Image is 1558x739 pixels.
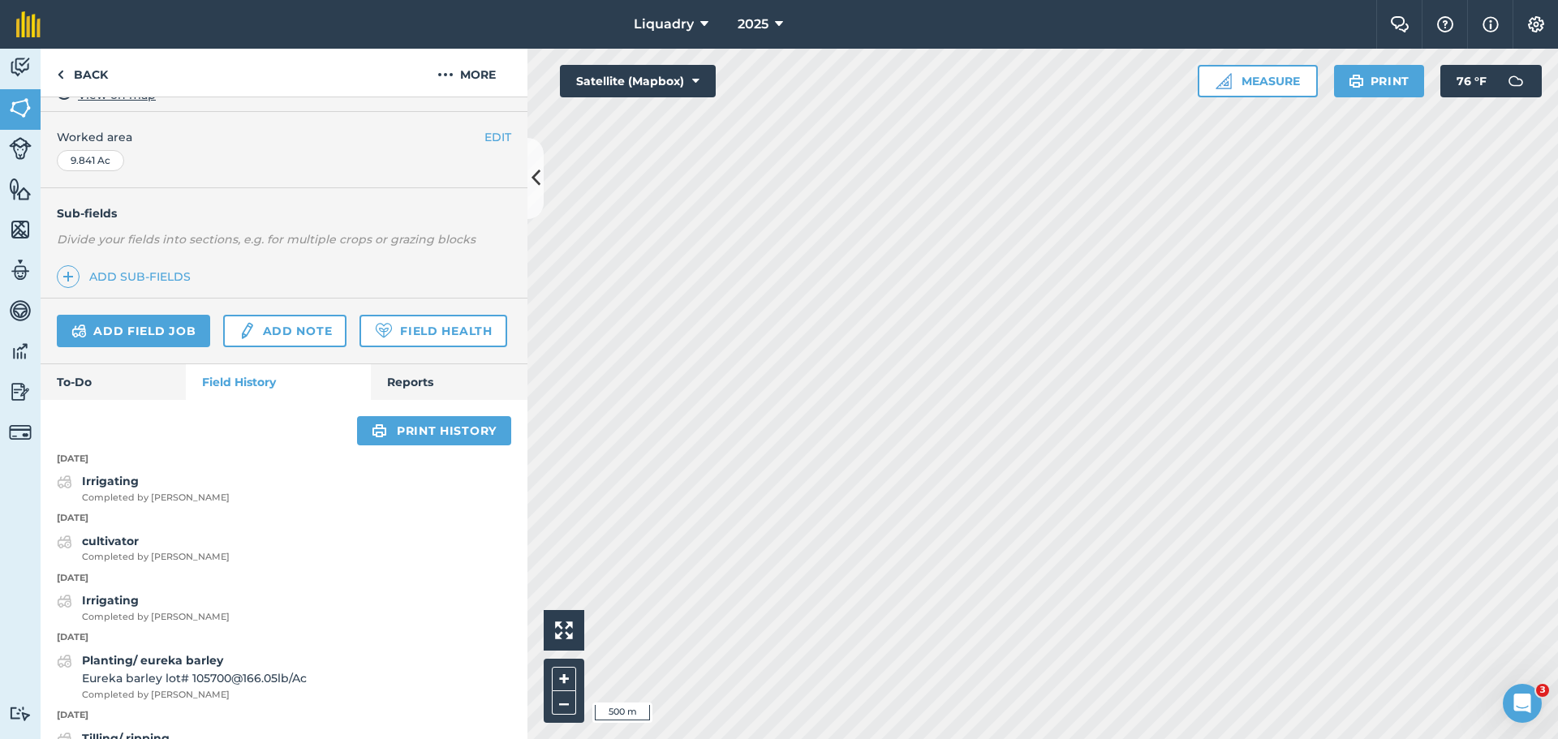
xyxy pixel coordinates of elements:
img: fieldmargin Logo [16,11,41,37]
p: [DATE] [41,630,527,645]
span: 76 ° F [1457,65,1487,97]
a: IrrigatingCompleted by [PERSON_NAME] [57,591,230,624]
button: 76 °F [1440,65,1542,97]
a: Reports [371,364,527,400]
img: svg+xml;base64,PD94bWwgdmVyc2lvbj0iMS4wIiBlbmNvZGluZz0idXRmLTgiPz4KPCEtLSBHZW5lcmF0b3I6IEFkb2JlIE... [57,532,72,552]
span: Liquadry [634,15,694,34]
p: [DATE] [41,571,527,586]
img: A cog icon [1526,16,1546,32]
img: Ruler icon [1216,73,1232,89]
span: Worked area [57,128,511,146]
a: IrrigatingCompleted by [PERSON_NAME] [57,472,230,505]
strong: cultivator [82,534,139,548]
a: Back [41,49,124,97]
button: Measure [1198,65,1318,97]
a: Print history [357,416,511,445]
button: Satellite (Mapbox) [560,65,716,97]
img: svg+xml;base64,PD94bWwgdmVyc2lvbj0iMS4wIiBlbmNvZGluZz0idXRmLTgiPz4KPCEtLSBHZW5lcmF0b3I6IEFkb2JlIE... [9,380,32,404]
img: svg+xml;base64,PHN2ZyB4bWxucz0iaHR0cDovL3d3dy53My5vcmcvMjAwMC9zdmciIHdpZHRoPSIxNyIgaGVpZ2h0PSIxNy... [1483,15,1499,34]
img: svg+xml;base64,PD94bWwgdmVyc2lvbj0iMS4wIiBlbmNvZGluZz0idXRmLTgiPz4KPCEtLSBHZW5lcmF0b3I6IEFkb2JlIE... [9,137,32,160]
p: [DATE] [41,708,527,723]
a: To-Do [41,364,186,400]
span: 3 [1536,684,1549,697]
img: svg+xml;base64,PD94bWwgdmVyc2lvbj0iMS4wIiBlbmNvZGluZz0idXRmLTgiPz4KPCEtLSBHZW5lcmF0b3I6IEFkb2JlIE... [9,258,32,282]
img: svg+xml;base64,PD94bWwgdmVyc2lvbj0iMS4wIiBlbmNvZGluZz0idXRmLTgiPz4KPCEtLSBHZW5lcmF0b3I6IEFkb2JlIE... [57,472,72,492]
img: svg+xml;base64,PHN2ZyB4bWxucz0iaHR0cDovL3d3dy53My5vcmcvMjAwMC9zdmciIHdpZHRoPSIxNCIgaGVpZ2h0PSIyNC... [62,267,74,286]
h4: Sub-fields [41,204,527,222]
img: svg+xml;base64,PD94bWwgdmVyc2lvbj0iMS4wIiBlbmNvZGluZz0idXRmLTgiPz4KPCEtLSBHZW5lcmF0b3I6IEFkb2JlIE... [1500,65,1532,97]
img: svg+xml;base64,PD94bWwgdmVyc2lvbj0iMS4wIiBlbmNvZGluZz0idXRmLTgiPz4KPCEtLSBHZW5lcmF0b3I6IEFkb2JlIE... [9,706,32,721]
span: Eureka barley lot# 105700 @ 166.05 lb / Ac [82,669,307,687]
img: svg+xml;base64,PD94bWwgdmVyc2lvbj0iMS4wIiBlbmNvZGluZz0idXRmLTgiPz4KPCEtLSBHZW5lcmF0b3I6IEFkb2JlIE... [238,321,256,341]
img: svg+xml;base64,PD94bWwgdmVyc2lvbj0iMS4wIiBlbmNvZGluZz0idXRmLTgiPz4KPCEtLSBHZW5lcmF0b3I6IEFkb2JlIE... [9,339,32,363]
strong: Irrigating [82,593,139,608]
img: svg+xml;base64,PD94bWwgdmVyc2lvbj0iMS4wIiBlbmNvZGluZz0idXRmLTgiPz4KPCEtLSBHZW5lcmF0b3I6IEFkb2JlIE... [9,55,32,79]
span: 2025 [738,15,768,34]
span: Completed by [PERSON_NAME] [82,550,230,565]
img: Two speech bubbles overlapping with the left bubble in the forefront [1390,16,1410,32]
a: Field History [186,364,370,400]
button: – [552,691,576,715]
strong: Irrigating [82,474,139,488]
a: cultivatorCompleted by [PERSON_NAME] [57,532,230,565]
p: [DATE] [41,511,527,526]
img: svg+xml;base64,PD94bWwgdmVyc2lvbj0iMS4wIiBlbmNvZGluZz0idXRmLTgiPz4KPCEtLSBHZW5lcmF0b3I6IEFkb2JlIE... [9,299,32,323]
strong: Planting/ eureka barley [82,653,223,668]
button: EDIT [484,128,511,146]
img: svg+xml;base64,PHN2ZyB4bWxucz0iaHR0cDovL3d3dy53My5vcmcvMjAwMC9zdmciIHdpZHRoPSI5IiBoZWlnaHQ9IjI0Ii... [57,65,64,84]
a: Field Health [359,315,506,347]
img: svg+xml;base64,PD94bWwgdmVyc2lvbj0iMS4wIiBlbmNvZGluZz0idXRmLTgiPz4KPCEtLSBHZW5lcmF0b3I6IEFkb2JlIE... [57,651,72,671]
a: Add field job [57,315,210,347]
span: Completed by [PERSON_NAME] [82,688,307,702]
span: Completed by [PERSON_NAME] [82,491,230,505]
img: svg+xml;base64,PD94bWwgdmVyc2lvbj0iMS4wIiBlbmNvZGluZz0idXRmLTgiPz4KPCEtLSBHZW5lcmF0b3I6IEFkb2JlIE... [9,421,32,444]
a: Add sub-fields [57,265,197,288]
em: Divide your fields into sections, e.g. for multiple crops or grazing blocks [57,232,476,247]
img: svg+xml;base64,PHN2ZyB4bWxucz0iaHR0cDovL3d3dy53My5vcmcvMjAwMC9zdmciIHdpZHRoPSI1NiIgaGVpZ2h0PSI2MC... [9,96,32,120]
button: Print [1334,65,1425,97]
img: svg+xml;base64,PD94bWwgdmVyc2lvbj0iMS4wIiBlbmNvZGluZz0idXRmLTgiPz4KPCEtLSBHZW5lcmF0b3I6IEFkb2JlIE... [71,321,87,341]
img: A question mark icon [1435,16,1455,32]
p: [DATE] [41,452,527,466]
img: svg+xml;base64,PHN2ZyB4bWxucz0iaHR0cDovL3d3dy53My5vcmcvMjAwMC9zdmciIHdpZHRoPSIxOSIgaGVpZ2h0PSIyNC... [1349,71,1364,91]
img: svg+xml;base64,PHN2ZyB4bWxucz0iaHR0cDovL3d3dy53My5vcmcvMjAwMC9zdmciIHdpZHRoPSI1NiIgaGVpZ2h0PSI2MC... [9,177,32,201]
a: Planting/ eureka barleyEureka barley lot# 105700@166.05lb/AcCompleted by [PERSON_NAME] [57,651,307,702]
img: Four arrows, one pointing top left, one top right, one bottom right and the last bottom left [555,621,573,639]
img: svg+xml;base64,PHN2ZyB4bWxucz0iaHR0cDovL3d3dy53My5vcmcvMjAwMC9zdmciIHdpZHRoPSIxOSIgaGVpZ2h0PSIyNC... [372,421,387,440]
iframe: Intercom live chat [1503,684,1542,723]
span: Completed by [PERSON_NAME] [82,610,230,625]
button: + [552,667,576,691]
div: 9.841 Ac [57,150,124,171]
button: More [406,49,527,97]
img: svg+xml;base64,PD94bWwgdmVyc2lvbj0iMS4wIiBlbmNvZGluZz0idXRmLTgiPz4KPCEtLSBHZW5lcmF0b3I6IEFkb2JlIE... [57,591,72,611]
a: Add note [223,315,346,347]
img: svg+xml;base64,PHN2ZyB4bWxucz0iaHR0cDovL3d3dy53My5vcmcvMjAwMC9zdmciIHdpZHRoPSIyMCIgaGVpZ2h0PSIyNC... [437,65,454,84]
img: svg+xml;base64,PHN2ZyB4bWxucz0iaHR0cDovL3d3dy53My5vcmcvMjAwMC9zdmciIHdpZHRoPSI1NiIgaGVpZ2h0PSI2MC... [9,217,32,242]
